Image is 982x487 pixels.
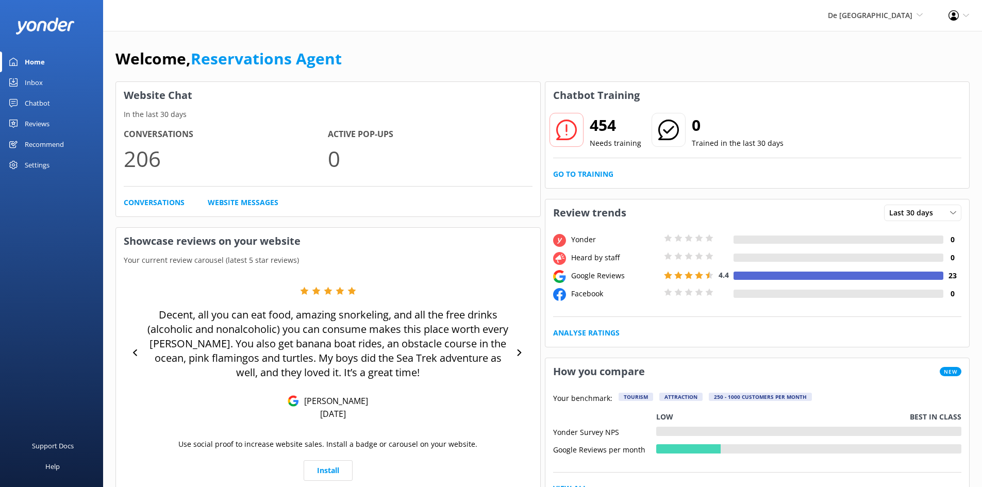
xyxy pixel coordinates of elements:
div: Inbox [25,72,43,93]
h4: 0 [943,288,961,299]
a: Website Messages [208,197,278,208]
h4: 23 [943,270,961,281]
h4: Active Pop-ups [328,128,532,141]
div: Chatbot [25,93,50,113]
p: Trained in the last 30 days [692,138,784,149]
div: Yonder Survey NPS [553,427,656,436]
h4: 0 [943,252,961,263]
div: 250 - 1000 customers per month [709,393,812,401]
h1: Welcome, [115,46,342,71]
span: New [940,367,961,376]
h2: 454 [590,113,641,138]
div: Help [45,456,60,477]
div: Support Docs [32,435,74,456]
a: Go to Training [553,169,613,180]
div: Heard by staff [569,252,661,263]
div: Google Reviews per month [553,444,656,454]
span: De [GEOGRAPHIC_DATA] [828,10,912,20]
div: Reviews [25,113,49,134]
p: Your current review carousel (latest 5 star reviews) [116,255,540,266]
h3: Website Chat [116,82,540,109]
p: Best in class [910,411,961,423]
p: [PERSON_NAME] [299,395,368,407]
p: Low [656,411,673,423]
div: Recommend [25,134,64,155]
p: Decent, all you can eat food, amazing snorkeling, and all the free drinks (alcoholic and nonalcoh... [144,308,512,380]
h4: 0 [943,234,961,245]
h3: Showcase reviews on your website [116,228,540,255]
div: Settings [25,155,49,175]
a: Conversations [124,197,185,208]
span: Last 30 days [889,207,939,219]
p: Your benchmark: [553,393,612,405]
a: Reservations Agent [191,48,342,69]
h3: Review trends [545,199,634,226]
img: yonder-white-logo.png [15,18,75,35]
p: 206 [124,141,328,176]
p: [DATE] [320,408,346,419]
img: Google Reviews [288,395,299,407]
a: Analyse Ratings [553,327,620,339]
div: Attraction [659,393,703,401]
div: Google Reviews [569,270,661,281]
h3: How you compare [545,358,653,385]
h3: Chatbot Training [545,82,647,109]
p: 0 [328,141,532,176]
p: Needs training [590,138,641,149]
span: 4.4 [719,270,729,280]
a: Install [304,460,353,481]
div: Tourism [619,393,653,401]
h2: 0 [692,113,784,138]
div: Home [25,52,45,72]
h4: Conversations [124,128,328,141]
div: Facebook [569,288,661,299]
div: Yonder [569,234,661,245]
p: In the last 30 days [116,109,540,120]
p: Use social proof to increase website sales. Install a badge or carousel on your website. [178,439,477,450]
